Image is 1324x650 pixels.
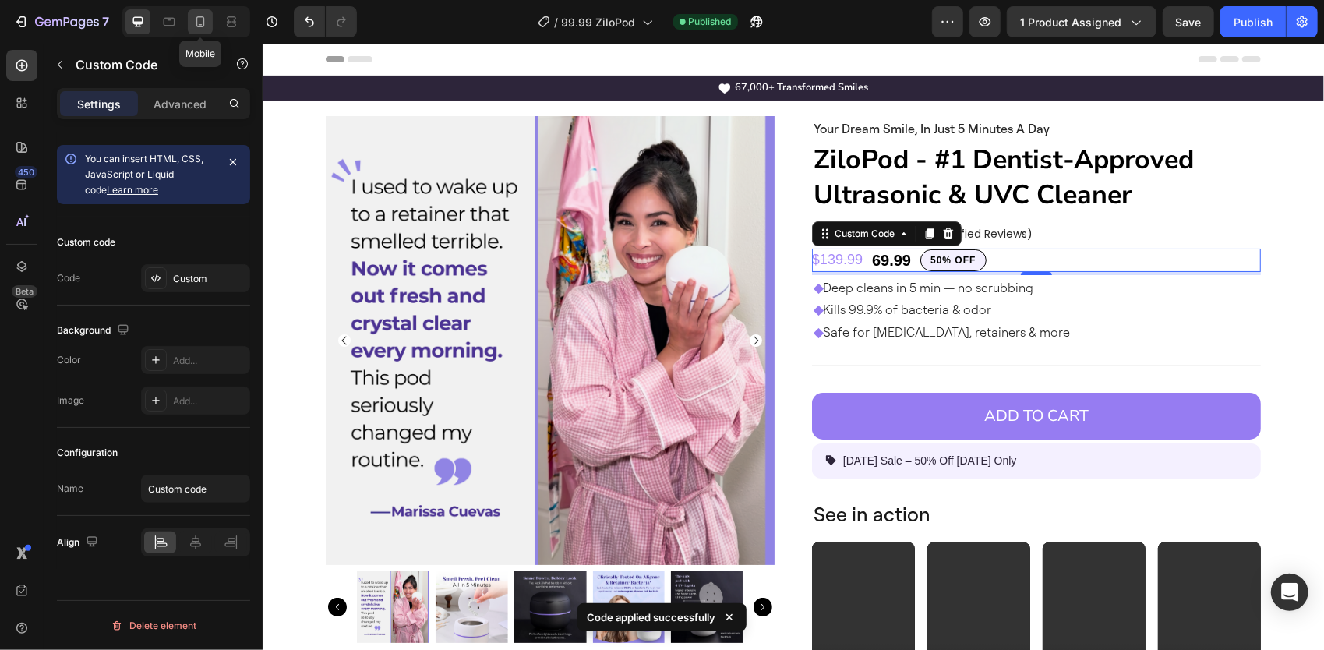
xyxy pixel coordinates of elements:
div: [DATE] Sale – 50% Off [DATE] Only [549,400,998,435]
div: Publish [1234,14,1273,30]
span: / [555,14,559,30]
p: 7 [102,12,109,31]
div: Undo/Redo [294,6,357,37]
div: Code [57,271,80,285]
div: Delete element [111,616,196,635]
span: Save [1176,16,1202,29]
span: 99.99 ZiloPod [562,14,636,30]
div: Color [57,353,81,367]
a: Learn more [107,184,158,196]
div: Configuration [57,446,118,460]
p: Advanced [154,96,207,112]
div: Custom Code [569,183,635,197]
span: You can insert HTML, CSS, JavaScript or Liquid code [85,153,203,196]
div: Background [57,320,132,341]
p: Deep cleans in 5 min — no scrubbing [551,233,997,256]
div: Image [57,394,84,408]
div: Add... [173,394,246,408]
p: Your Dream Smile, In Just 5 Minutes A Day [551,74,997,97]
p: See in action [551,453,997,488]
span: 69.99 [609,205,648,228]
strong: ◆ [551,258,560,274]
span: Published [689,15,732,29]
p: Custom Code [76,55,208,74]
button: Delete element [57,613,250,638]
span: 1 product assigned [1020,14,1121,30]
button: 1 product assigned [1007,6,1156,37]
p: Kills 99.9% of bacteria & odor [551,255,997,277]
strong: ◆ [551,236,560,252]
h2: ZiloPod - #1 Dentist-Approved Ultrasonic & UVC Cleaner [549,97,998,169]
button: Carousel Back Arrow [65,554,84,573]
button: ADD TO CART [549,349,998,396]
button: 7 [6,6,116,37]
span: 50% OFF [658,206,723,228]
div: Add... [173,354,246,368]
button: Save [1163,6,1214,37]
p: Code applied successfully [587,609,715,625]
div: Name [57,482,83,496]
div: Align [57,532,101,553]
div: 450 [15,166,37,178]
div: Custom code [57,235,115,249]
iframe: Design area [263,44,1324,650]
div: Open Intercom Messenger [1271,574,1308,611]
div: Custom [173,272,246,286]
button: Publish [1220,6,1286,37]
span: $139.99 [549,206,600,227]
p: Settings [77,96,121,112]
div: ADD TO CART [722,359,826,387]
div: Beta [12,285,37,298]
button: Carousel Next Arrow [487,291,500,303]
button: Carousel Next Arrow [491,554,510,573]
p: Safe for [MEDICAL_DATA], retainers & more [551,277,997,300]
strong: ◆ [551,281,560,296]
